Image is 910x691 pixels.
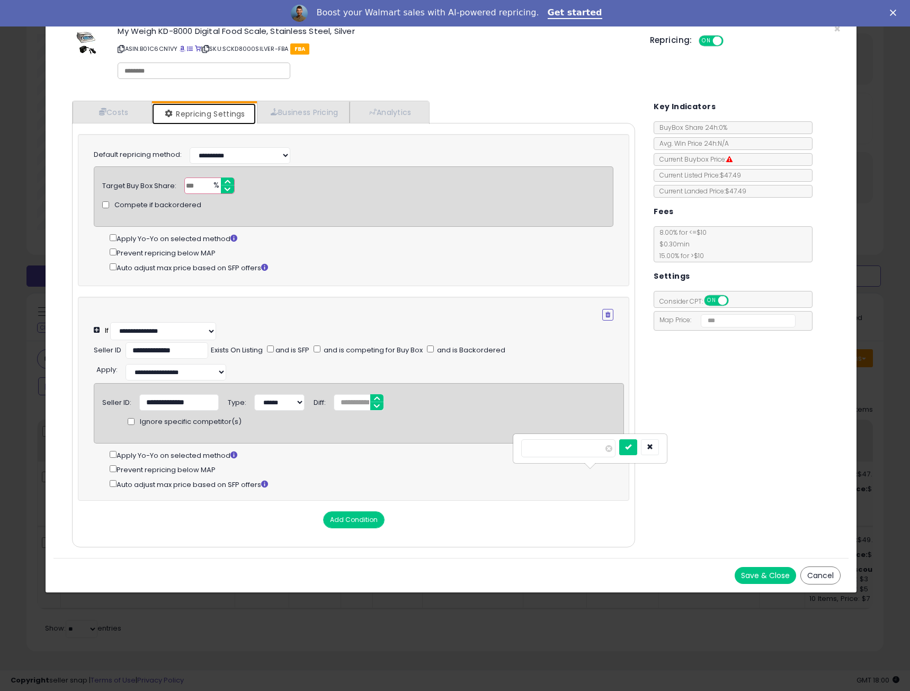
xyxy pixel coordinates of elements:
span: ON [700,37,713,46]
span: Compete if backordered [114,200,201,210]
img: Profile image for Adrian [291,5,308,22]
span: Apply [96,365,116,375]
a: Business Pricing [257,101,350,123]
span: OFF [727,296,744,305]
div: Seller ID [94,345,121,356]
span: × [834,21,841,37]
a: Your listing only [195,45,201,53]
div: Target Buy Box Share: [102,178,176,191]
span: and is competing for Buy Box [322,345,423,355]
a: All offer listings [187,45,193,53]
h5: Settings [654,270,690,283]
span: 15.00 % for > $10 [654,251,704,260]
h5: Repricing: [650,36,692,45]
div: Boost your Walmart sales with AI-powered repricing. [316,7,539,18]
span: Ignore specific competitor(s) [140,417,242,427]
span: ON [705,296,718,305]
a: Get started [548,7,602,19]
span: BuyBox Share 24h: 0% [654,123,727,132]
a: BuyBox page [180,45,185,53]
div: Close [890,10,900,16]
i: Remove Condition [605,312,610,318]
a: Costs [73,101,152,123]
span: and is SFP [274,345,309,355]
button: Save & Close [735,567,796,584]
span: Current Buybox Price: [654,155,733,164]
span: and is Backordered [435,345,505,355]
div: Auto adjust max price based on SFP offers [110,261,613,273]
span: Current Landed Price: $47.49 [654,187,746,196]
span: Map Price: [654,315,796,324]
img: 41rbhfOvNSL._SL60_.jpg [70,27,102,59]
span: Consider CPT: [654,297,743,306]
span: OFF [721,37,738,46]
div: Auto adjust max price based on SFP offers [110,478,624,490]
label: Default repricing method: [94,150,182,160]
div: Apply Yo-Yo on selected method [110,449,624,461]
button: Cancel [800,566,841,584]
span: % [207,178,224,194]
div: Exists On Listing [211,345,263,356]
div: Prevent repricing below MAP [110,463,624,475]
span: 8.00 % for <= $10 [654,228,707,260]
div: Apply Yo-Yo on selected method [110,232,613,244]
div: Type: [228,394,246,408]
button: Add Condition [323,511,385,528]
a: Analytics [350,101,428,123]
a: Repricing Settings [152,103,256,125]
span: $0.30 min [654,240,690,249]
h3: My Weigh KD-8000 Digital Food Scale, Stainless Steel, Silver [118,27,634,35]
h5: Key Indicators [654,100,716,113]
p: ASIN: B01C6CN1VY | SKU: SCKD8000SILVER-FBA [118,40,634,57]
span: Current Listed Price: $47.49 [654,171,741,180]
i: Suppressed Buy Box [726,156,733,163]
div: Seller ID: [102,394,131,408]
div: Prevent repricing below MAP [110,246,613,259]
div: : [96,361,118,375]
div: Diff: [314,394,326,408]
span: FBA [290,43,310,55]
h5: Fees [654,205,674,218]
span: Avg. Win Price 24h: N/A [654,139,729,148]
